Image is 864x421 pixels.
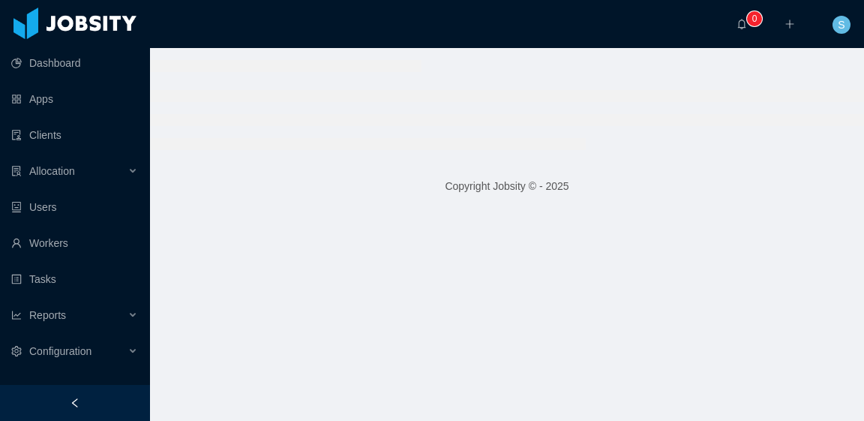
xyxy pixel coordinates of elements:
span: S [838,16,844,34]
i: icon: solution [11,166,22,176]
a: icon: pie-chartDashboard [11,48,138,78]
a: icon: userWorkers [11,228,138,258]
sup: 0 [747,11,762,26]
i: icon: setting [11,346,22,356]
i: icon: bell [736,19,747,29]
a: icon: profileTasks [11,264,138,294]
a: icon: appstoreApps [11,84,138,114]
i: icon: plus [784,19,795,29]
a: icon: auditClients [11,120,138,150]
span: Allocation [29,165,75,177]
footer: Copyright Jobsity © - 2025 [150,161,864,212]
span: Configuration [29,345,91,357]
i: icon: line-chart [11,310,22,320]
span: Reports [29,309,66,321]
a: icon: robotUsers [11,192,138,222]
